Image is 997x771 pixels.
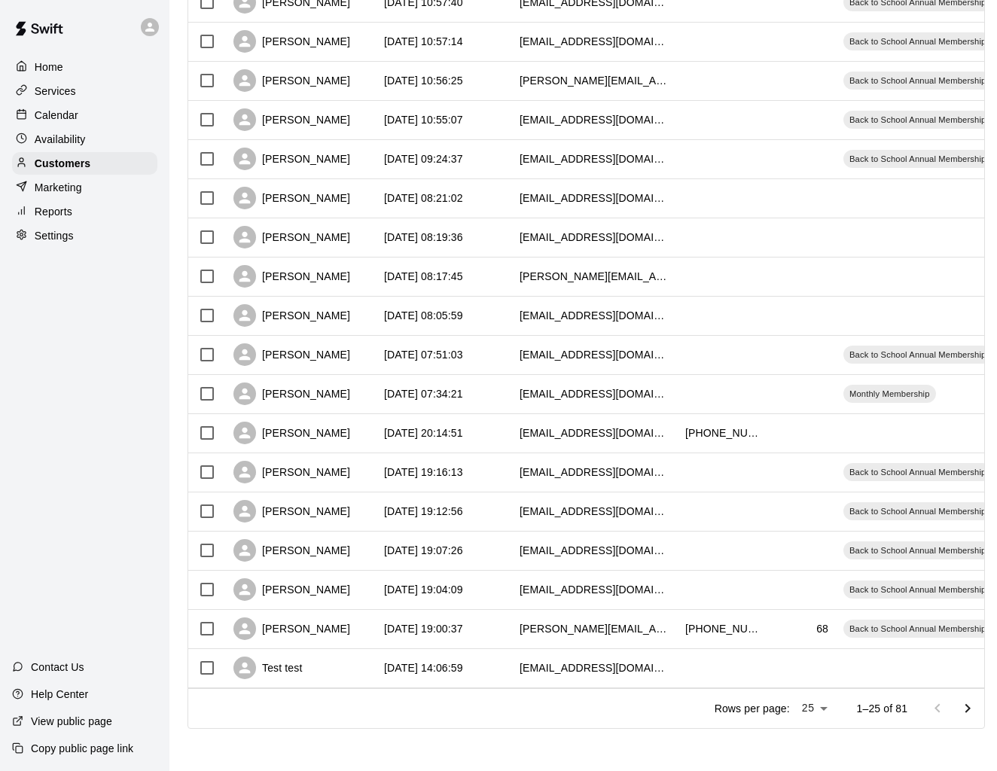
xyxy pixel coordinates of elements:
[843,153,992,165] span: Back to School Annual Membership
[384,151,463,166] div: 2025-08-29 09:24:37
[520,269,670,284] div: eric.b.ewald@gmail.com
[843,388,936,400] span: Monthly Membership
[843,505,992,517] span: Back to School Annual Membership
[384,112,463,127] div: 2025-09-05 10:55:07
[35,132,86,147] p: Availability
[384,386,463,401] div: 2025-08-29 07:34:21
[685,621,761,636] div: +13192695867
[233,422,350,444] div: [PERSON_NAME]
[384,347,463,362] div: 2025-08-29 07:51:03
[843,623,992,635] span: Back to School Annual Membership
[233,539,350,562] div: [PERSON_NAME]
[384,465,463,480] div: 2025-08-28 19:16:13
[384,660,463,675] div: 2025-08-19 14:06:59
[843,35,992,47] span: Back to School Annual Membership
[384,269,463,284] div: 2025-08-29 08:17:45
[35,180,82,195] p: Marketing
[35,228,74,243] p: Settings
[520,112,670,127] div: bstew15@mchsi.com
[384,34,463,49] div: 2025-09-05 10:57:14
[233,265,350,288] div: [PERSON_NAME]
[843,502,992,520] div: Back to School Annual Membership
[233,461,350,483] div: [PERSON_NAME]
[384,582,463,597] div: 2025-08-28 19:04:09
[35,59,63,75] p: Home
[843,544,992,556] span: Back to School Annual Membership
[843,346,992,364] div: Back to School Annual Membership
[233,343,350,366] div: [PERSON_NAME]
[520,425,670,440] div: mdensmore@deloitte.com
[384,73,463,88] div: 2025-09-05 10:56:25
[843,466,992,478] span: Back to School Annual Membership
[233,187,350,209] div: [PERSON_NAME]
[843,385,936,403] div: Monthly Membership
[384,308,463,323] div: 2025-08-29 08:05:59
[953,693,983,724] button: Go to next page
[843,150,992,168] div: Back to School Annual Membership
[12,80,157,102] a: Services
[31,741,133,756] p: Copy public page link
[35,84,76,99] p: Services
[233,226,350,248] div: [PERSON_NAME]
[715,701,790,716] p: Rows per page:
[384,425,463,440] div: 2025-08-28 20:14:51
[520,347,670,362] div: teresakaeding@gmail.com
[520,543,670,558] div: kstoc56@gmail.com
[384,504,463,519] div: 2025-08-28 19:12:56
[520,621,670,636] div: gary@cedarbridgesolutions.com
[12,176,157,199] a: Marketing
[520,73,670,88] div: nicole.paulsen@act.org
[685,425,761,440] div: +13194321679
[384,621,463,636] div: 2025-08-28 19:00:37
[35,156,90,171] p: Customers
[233,30,350,53] div: [PERSON_NAME]
[843,75,992,87] span: Back to School Annual Membership
[233,617,350,640] div: [PERSON_NAME]
[520,660,670,675] div: thepalestracs@gmail.com
[843,620,992,638] div: Back to School Annual Membership
[35,108,78,123] p: Calendar
[12,224,157,247] a: Settings
[843,349,992,361] span: Back to School Annual Membership
[816,621,828,636] div: 68
[12,200,157,223] a: Reports
[31,687,88,702] p: Help Center
[233,304,350,327] div: [PERSON_NAME]
[843,32,992,50] div: Back to School Annual Membership
[843,584,992,596] span: Back to School Annual Membership
[12,56,157,78] a: Home
[796,697,833,719] div: 25
[843,581,992,599] div: Back to School Annual Membership
[520,582,670,597] div: mkvanthul@gmail.com
[233,578,350,601] div: [PERSON_NAME]
[233,69,350,92] div: [PERSON_NAME]
[520,386,670,401] div: sbrogan2164@gmail.com
[843,72,992,90] div: Back to School Annual Membership
[843,541,992,559] div: Back to School Annual Membership
[520,504,670,519] div: jimtony52@gmail.com
[843,114,992,126] span: Back to School Annual Membership
[233,148,350,170] div: [PERSON_NAME]
[520,308,670,323] div: locintwin@icloud.com
[384,543,463,558] div: 2025-08-28 19:07:26
[857,701,908,716] p: 1–25 of 81
[520,34,670,49] div: jenfitz21@gmail.com
[520,230,670,245] div: daleshanklin@icloud.com
[12,128,157,151] a: Availability
[12,104,157,126] a: Calendar
[233,382,350,405] div: [PERSON_NAME]
[520,190,670,206] div: akvarzava@gmail.com
[233,108,350,131] div: [PERSON_NAME]
[12,152,157,175] a: Customers
[35,204,72,219] p: Reports
[31,714,112,729] p: View public page
[384,190,463,206] div: 2025-08-29 08:21:02
[384,230,463,245] div: 2025-08-29 08:19:36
